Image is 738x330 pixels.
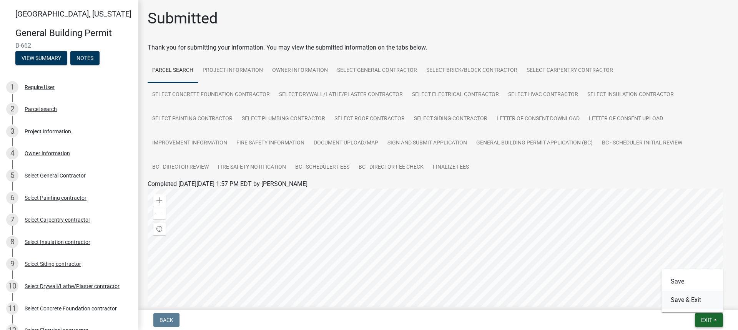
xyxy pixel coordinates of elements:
[409,107,492,131] a: Select Siding contractor
[25,239,90,245] div: Select Insulation contractor
[25,129,71,134] div: Project Information
[662,272,723,291] button: Save
[237,107,330,131] a: Select Plumbing contractor
[522,58,618,83] a: Select Carpentry contractor
[198,58,268,83] a: Project Information
[213,155,291,180] a: Fire Safety Notification
[472,131,597,156] a: General Building Permit Application (BC)
[6,214,18,226] div: 7
[6,280,18,292] div: 10
[153,194,166,207] div: Zoom in
[148,83,274,107] a: Select Concrete Foundation contractor
[354,155,428,180] a: BC - Director Fee Check
[6,147,18,159] div: 4
[6,258,18,270] div: 9
[6,103,18,115] div: 2
[25,284,120,289] div: Select Drywall/Lathe/Plaster contractor
[148,58,198,83] a: Parcel search
[148,107,237,131] a: Select Painting contractor
[492,107,584,131] a: Letter of Consent Download
[583,83,678,107] a: Select Insulation contractor
[15,51,67,65] button: View Summary
[15,28,132,39] h4: General Building Permit
[25,217,90,222] div: Select Carpentry contractor
[274,83,407,107] a: Select Drywall/Lathe/Plaster contractor
[153,207,166,219] div: Zoom out
[330,107,409,131] a: Select Roof contractor
[25,85,55,90] div: Require User
[25,173,86,178] div: Select General Contractor
[6,81,18,93] div: 1
[25,195,86,201] div: Select Painting contractor
[153,313,180,327] button: Back
[428,155,474,180] a: Finalize Fees
[25,306,117,311] div: Select Concrete Foundation contractor
[407,83,504,107] a: Select Electrical contractor
[148,180,307,187] span: Completed [DATE][DATE] 1:57 PM EDT by [PERSON_NAME]
[662,291,723,309] button: Save & Exit
[383,131,472,156] a: Sign and Submit Application
[597,131,687,156] a: BC - Scheduler Initial Review
[504,83,583,107] a: Select HVAC Contractor
[584,107,668,131] a: Letter of Consent Upload
[6,169,18,182] div: 5
[25,106,57,112] div: Parcel search
[309,131,383,156] a: Document Upload/Map
[148,155,213,180] a: BC - Director Review
[662,269,723,312] div: Exit
[422,58,522,83] a: Select Brick/Block Contractor
[268,58,332,83] a: Owner Information
[6,302,18,315] div: 11
[332,58,422,83] a: Select General Contractor
[15,55,67,61] wm-modal-confirm: Summary
[695,313,723,327] button: Exit
[6,125,18,138] div: 3
[232,131,309,156] a: Fire Safety Information
[160,317,173,323] span: Back
[148,43,729,52] div: Thank you for submitting your information. You may view the submitted information on the tabs below.
[25,151,70,156] div: Owner Information
[148,9,218,28] h1: Submitted
[6,236,18,248] div: 8
[148,131,232,156] a: Improvement Information
[701,317,712,323] span: Exit
[15,42,123,49] span: B-662
[15,9,131,18] span: [GEOGRAPHIC_DATA], [US_STATE]
[153,223,166,235] div: Find my location
[70,51,100,65] button: Notes
[25,261,81,267] div: Select Siding contractor
[6,192,18,204] div: 6
[70,55,100,61] wm-modal-confirm: Notes
[291,155,354,180] a: BC - Scheduler Fees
